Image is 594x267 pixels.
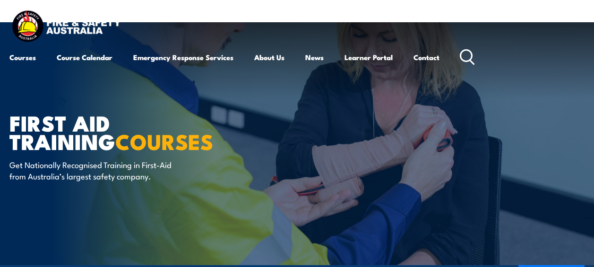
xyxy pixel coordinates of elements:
p: Get Nationally Recognised Training in First-Aid from Australia’s largest safety company. [9,159,182,181]
a: Course Calendar [57,46,112,69]
a: Contact [413,46,439,69]
a: Learner Portal [344,46,393,69]
a: News [305,46,324,69]
a: Courses [9,46,36,69]
a: About Us [254,46,284,69]
strong: COURSES [115,125,213,157]
h1: First Aid Training [9,113,243,150]
a: Emergency Response Services [133,46,233,69]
